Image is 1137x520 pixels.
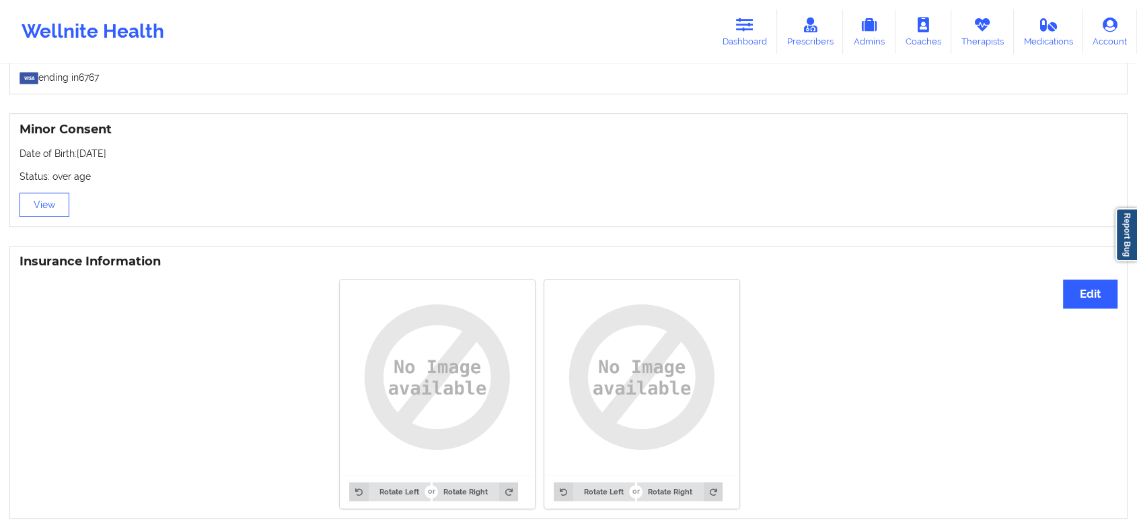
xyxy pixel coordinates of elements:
button: Rotate Left [349,482,430,501]
a: Report Bug [1115,208,1137,261]
a: Admins [843,9,895,54]
a: Medications [1014,9,1083,54]
button: Rotate Right [637,482,723,501]
a: Coaches [895,9,951,54]
img: uy8AAAAYdEVYdFRodW1iOjpJbWFnZTo6SGVpZ2h0ADUxMo+NU4EAAAAXdEVYdFRodW1iOjpJbWFnZTo6V2lkdGgANTEyHHwD3... [554,289,730,465]
a: Prescribers [777,9,844,54]
p: ending in 6767 [20,65,1117,84]
p: Date of Birth: [DATE] [20,147,1117,160]
button: View [20,193,69,217]
a: Dashboard [712,9,777,54]
img: uy8AAAAYdEVYdFRodW1iOjpJbWFnZTo6SGVpZ2h0ADUxMo+NU4EAAAAXdEVYdFRodW1iOjpJbWFnZTo6V2lkdGgANTEyHHwD3... [349,289,525,465]
h3: Minor Consent [20,122,1117,137]
a: Account [1083,9,1137,54]
button: Edit [1063,280,1117,308]
h3: Insurance Information [20,254,1117,269]
p: Status: over age [20,170,1117,183]
button: Rotate Right [433,482,518,501]
button: Rotate Left [554,482,634,501]
a: Therapists [951,9,1014,54]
